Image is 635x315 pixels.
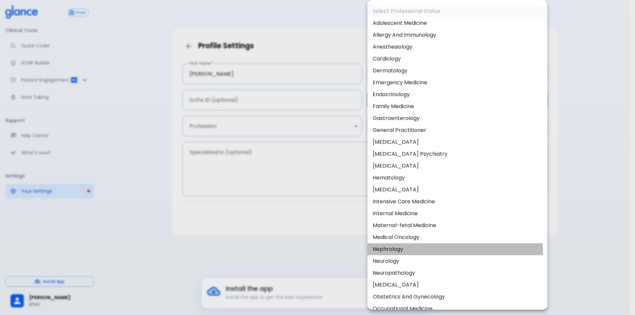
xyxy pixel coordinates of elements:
li: [MEDICAL_DATA] [367,160,547,172]
li: Anesthesiology [367,41,547,53]
li: Internal Medicine [367,208,547,219]
li: Intensive Care Medicine [367,196,547,208]
li: Emergency Medicine [367,77,547,89]
li: Neuropathology [367,267,547,279]
li: Hematology [367,172,547,184]
li: Cardiology [367,53,547,65]
li: Nephrology [367,243,547,255]
li: Family Medicine [367,100,547,112]
li: Gastroenterology [367,112,547,124]
li: General Practitioner [367,124,547,136]
li: Endocrinology [367,89,547,100]
li: [MEDICAL_DATA] Psychiatry [367,148,547,160]
li: Allergy And Immunology [367,29,547,41]
li: [MEDICAL_DATA] [367,136,547,148]
li: Obstetrics And Gynecology [367,291,547,303]
li: Adolescent Medicine [367,17,547,29]
li: [MEDICAL_DATA] [367,184,547,196]
li: Neurology [367,255,547,267]
li: Dermatology [367,65,547,77]
li: Medical Oncology [367,231,547,243]
li: Occupational Medicine [367,303,547,315]
li: [MEDICAL_DATA] [367,279,547,291]
li: Maternal-fetal Medicine [367,219,547,231]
